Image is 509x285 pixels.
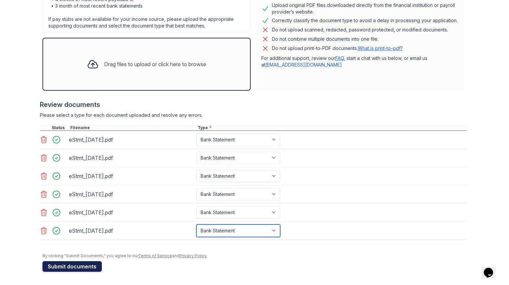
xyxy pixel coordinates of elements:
[481,259,502,278] iframe: chat widget
[272,17,458,24] div: Correctly classify the document type to avoid a delay in processing your application.
[196,125,467,130] div: Type
[69,134,194,145] div: eStmt_[DATE].pdf
[179,253,207,258] a: Privacy Policy.
[104,60,206,68] div: Drag files to upload or click here to browse
[272,26,448,34] div: Do not upload scanned, redacted, password protected, or modified documents.
[261,55,459,68] p: For additional support, review our , start a chat with us below, or email us at
[272,35,378,43] div: Do not combine multiple documents into one file.
[42,261,102,272] button: Submit documents
[335,55,344,61] a: FAQ
[69,225,194,236] div: eStmt_[DATE].pdf
[272,45,403,52] p: Do not upload print-to-PDF documents.
[69,125,196,130] div: Filename
[358,45,403,51] a: What is print-to-pdf?
[40,100,467,109] div: Review documents
[69,207,194,218] div: eStmt_[DATE].pdf
[69,189,194,200] div: eStmt_[DATE].pdf
[69,153,194,163] div: eStmt_[DATE].pdf
[138,253,172,258] a: Terms of Service
[265,62,342,68] a: [EMAIL_ADDRESS][DOMAIN_NAME]
[40,112,467,119] div: Please select a type for each document uploaded and resolve any errors.
[42,253,467,259] div: By clicking "Submit Documents," you agree to our and
[69,171,194,181] div: eStmt_[DATE].pdf
[272,2,459,15] div: Upload original PDF files downloaded directly from the financial institution or payroll provider’...
[50,125,69,130] div: Status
